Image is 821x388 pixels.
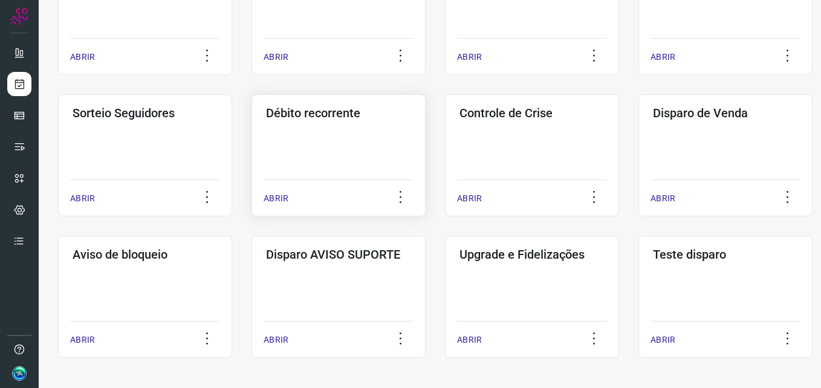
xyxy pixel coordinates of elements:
[73,247,218,262] h3: Aviso de bloqueio
[266,247,411,262] h3: Disparo AVISO SUPORTE
[457,334,482,346] p: ABRIR
[653,247,798,262] h3: Teste disparo
[73,106,218,120] h3: Sorteio Seguidores
[264,334,288,346] p: ABRIR
[70,51,95,63] p: ABRIR
[70,192,95,205] p: ABRIR
[457,192,482,205] p: ABRIR
[264,192,288,205] p: ABRIR
[10,7,28,25] img: Logo
[459,247,605,262] h3: Upgrade e Fidelizações
[266,106,411,120] h3: Débito recorrente
[651,51,675,63] p: ABRIR
[457,51,482,63] p: ABRIR
[653,106,798,120] h3: Disparo de Venda
[12,366,27,381] img: 688dd65d34f4db4d93ce8256e11a8269.jpg
[651,192,675,205] p: ABRIR
[651,334,675,346] p: ABRIR
[459,106,605,120] h3: Controle de Crise
[70,334,95,346] p: ABRIR
[264,51,288,63] p: ABRIR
